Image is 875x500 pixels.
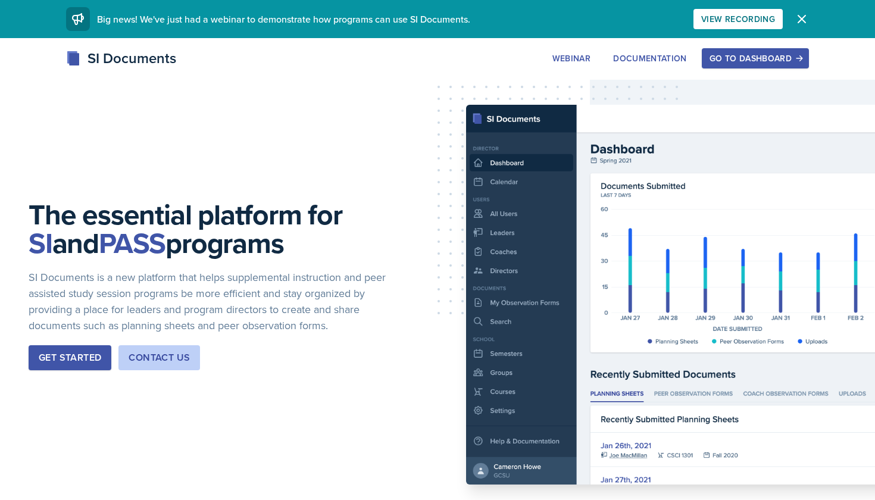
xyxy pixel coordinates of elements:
div: Go to Dashboard [710,54,801,63]
div: Webinar [552,54,590,63]
div: View Recording [701,14,775,24]
span: Big news! We've just had a webinar to demonstrate how programs can use SI Documents. [97,12,470,26]
button: Webinar [545,48,598,68]
button: Contact Us [118,345,200,370]
button: View Recording [693,9,783,29]
div: Documentation [613,54,687,63]
button: Go to Dashboard [702,48,809,68]
div: Get Started [39,351,101,365]
div: Contact Us [129,351,190,365]
div: SI Documents [66,48,176,69]
button: Documentation [605,48,695,68]
button: Get Started [29,345,111,370]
